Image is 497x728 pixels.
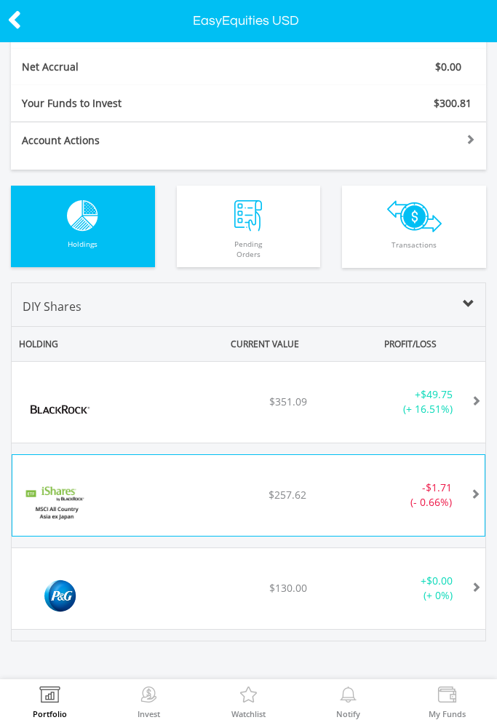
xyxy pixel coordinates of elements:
[387,200,442,232] img: transactions-zar-wht.png
[307,574,464,603] div: + (+ 0%)
[19,570,101,622] img: EQU.US.PG.png
[177,186,321,267] button: PendingOrders
[336,687,360,718] a: Notify
[429,710,466,718] label: My Funds
[23,298,81,314] span: DIY Shares
[11,133,249,148] div: Account Actions
[20,477,93,529] img: EQU.US.AAXJ.png
[306,480,463,510] div: - (- 0.66%)
[138,687,160,718] a: Invest
[346,232,482,268] span: Transactions
[429,687,466,718] a: My Funds
[426,480,452,494] span: $1.71
[67,200,98,232] img: holdings-wht.png
[231,687,266,718] a: Watchlist
[156,331,298,357] div: CURRENT VALUE
[12,331,154,357] div: HOLDING
[11,186,155,267] button: Holdings
[421,387,453,401] span: $49.75
[138,710,160,718] label: Invest
[269,395,307,408] span: $351.09
[19,384,101,435] img: EQU.US.BLK.png
[234,200,262,232] img: pending_instructions-wht.png
[269,488,306,502] span: $257.62
[436,687,458,707] img: View Funds
[237,687,260,707] img: Watchlist
[302,331,444,357] div: PROFIT/LOSS
[307,387,464,416] div: + (+ 16.51%)
[435,60,461,74] span: $0.00
[33,687,67,718] a: Portfolio
[138,687,160,707] img: Invest Now
[39,687,61,707] img: View Portfolio
[434,96,472,110] span: $300.81
[337,687,359,707] img: View Notifications
[231,710,266,718] label: Watchlist
[336,710,360,718] label: Notify
[269,581,307,595] span: $130.00
[342,186,486,268] button: Transactions
[426,574,453,587] span: $0.00
[33,710,67,718] label: Portfolio
[11,96,249,111] div: Your Funds to Invest
[11,60,288,74] div: Net Accrual
[15,232,151,267] span: Holdings
[180,232,317,267] span: Pending Orders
